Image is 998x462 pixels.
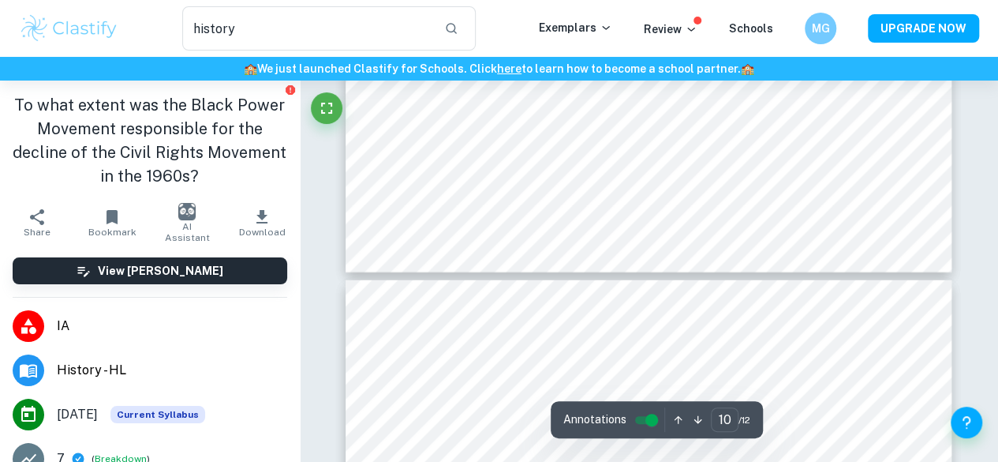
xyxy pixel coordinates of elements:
[244,62,257,75] span: 🏫
[285,84,297,96] button: Report issue
[311,92,342,124] button: Fullscreen
[539,19,612,36] p: Exemplars
[19,13,119,44] img: Clastify logo
[741,62,754,75] span: 🏫
[563,411,626,428] span: Annotations
[3,60,995,77] h6: We just launched Clastify for Schools. Click to learn how to become a school partner.
[159,221,215,243] span: AI Assistant
[110,406,205,423] span: Current Syllabus
[729,22,773,35] a: Schools
[951,407,982,438] button: Help and Feedback
[805,13,836,44] button: MG
[13,93,287,188] h1: To what extent was the Black Power Movement responsible for the decline of the Civil Rights Movem...
[57,317,287,336] span: IA
[178,203,196,220] img: AI Assistant
[497,62,521,75] a: here
[239,227,286,238] span: Download
[57,361,287,380] span: History - HL
[110,406,205,423] div: This exemplar is based on the current syllabus. Feel free to refer to it for inspiration/ideas wh...
[150,201,225,245] button: AI Assistant
[868,14,979,43] button: UPGRADE NOW
[88,227,136,238] span: Bookmark
[75,201,150,245] button: Bookmark
[24,227,50,238] span: Share
[644,21,697,38] p: Review
[225,201,300,245] button: Download
[812,20,830,37] h6: MG
[182,6,432,51] input: Search for any exemplars...
[98,262,223,280] h6: View [PERSON_NAME]
[738,413,750,427] span: / 12
[57,405,98,424] span: [DATE]
[13,257,287,284] button: View [PERSON_NAME]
